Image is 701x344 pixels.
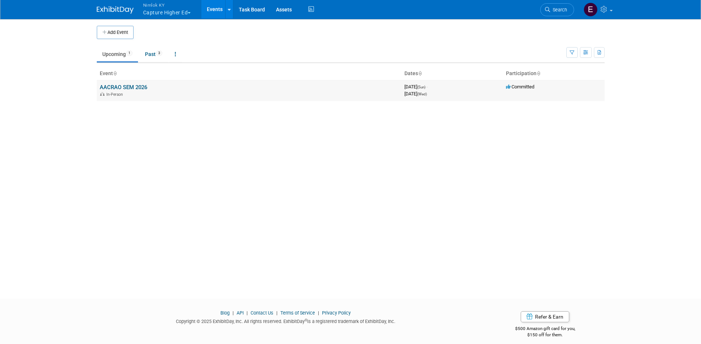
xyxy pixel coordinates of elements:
[537,70,540,76] a: Sort by Participation Type
[100,84,147,91] a: AACRAO SEM 2026
[506,84,534,89] span: Committed
[418,70,422,76] a: Sort by Start Date
[401,67,503,80] th: Dates
[280,310,315,316] a: Terms of Service
[97,67,401,80] th: Event
[97,6,134,14] img: ExhibitDay
[521,311,569,322] a: Refer & Earn
[486,321,605,338] div: $500 Amazon gift card for you,
[106,92,125,97] span: In-Person
[417,92,427,96] span: (Wed)
[97,26,134,39] button: Add Event
[275,310,279,316] span: |
[404,84,428,89] span: [DATE]
[251,310,273,316] a: Contact Us
[231,310,236,316] span: |
[220,310,230,316] a: Blog
[113,70,117,76] a: Sort by Event Name
[97,316,475,325] div: Copyright © 2025 ExhibitDay, Inc. All rights reserved. ExhibitDay is a registered trademark of Ex...
[322,310,351,316] a: Privacy Policy
[237,310,244,316] a: API
[550,7,567,13] span: Search
[503,67,605,80] th: Participation
[126,50,132,56] span: 1
[156,50,162,56] span: 3
[426,84,428,89] span: -
[245,310,249,316] span: |
[540,3,574,16] a: Search
[97,47,138,61] a: Upcoming1
[143,1,191,9] span: Nimlok KY
[139,47,168,61] a: Past3
[404,91,427,96] span: [DATE]
[486,332,605,338] div: $150 off for them.
[417,85,425,89] span: (Sun)
[584,3,598,17] img: Elizabeth Griffin
[100,92,105,96] img: In-Person Event
[305,318,307,322] sup: ®
[316,310,321,316] span: |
